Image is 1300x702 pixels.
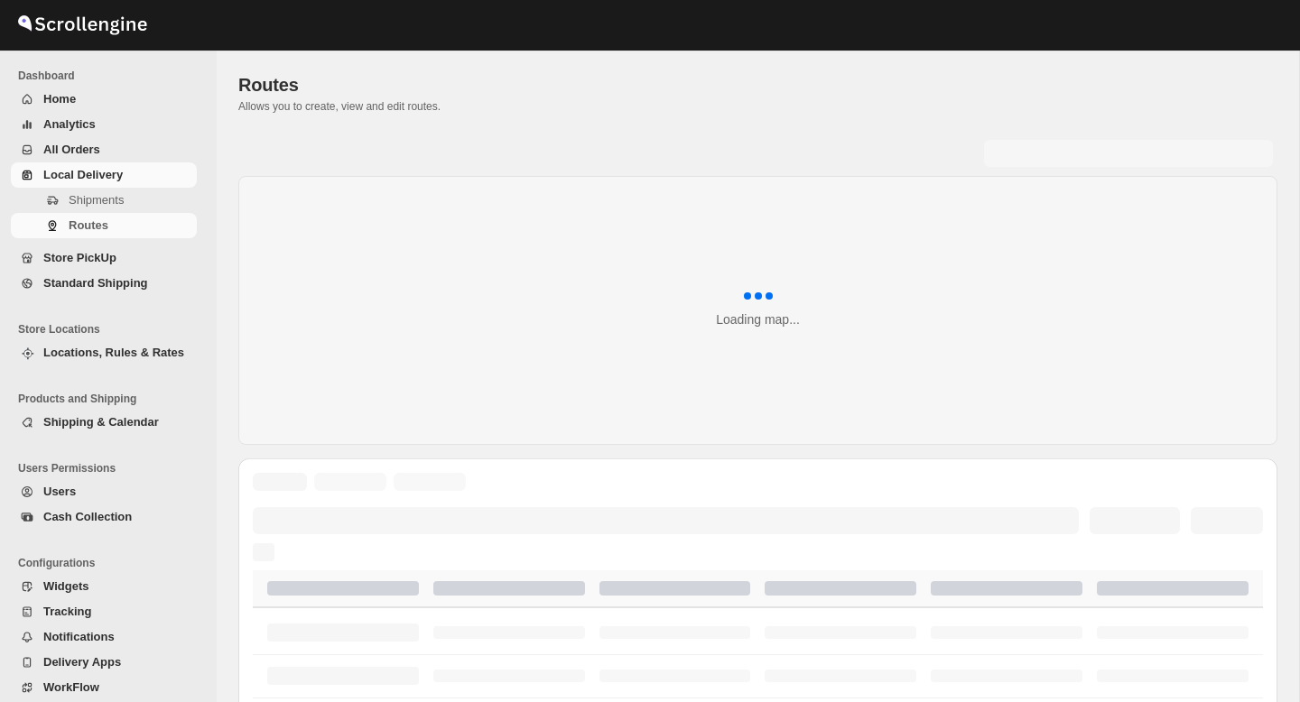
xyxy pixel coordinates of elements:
span: Widgets [43,579,88,593]
button: Analytics [11,112,197,137]
span: Notifications [43,630,115,643]
button: Locations, Rules & Rates [11,340,197,365]
span: Shipments [69,193,124,207]
button: Notifications [11,624,197,650]
span: Cash Collection [43,510,132,523]
p: Allows you to create, view and edit routes. [238,99,1277,114]
span: Store Locations [18,322,204,337]
span: Store PickUp [43,251,116,264]
span: Configurations [18,556,204,570]
span: Locations, Rules & Rates [43,346,184,359]
span: Routes [238,75,299,95]
span: All Orders [43,143,100,156]
button: Widgets [11,574,197,599]
span: Products and Shipping [18,392,204,406]
span: Users Permissions [18,461,204,476]
span: WorkFlow [43,680,99,694]
span: Users [43,485,76,498]
span: Shipping & Calendar [43,415,159,429]
button: Routes [11,213,197,238]
span: Analytics [43,117,96,131]
button: Cash Collection [11,504,197,530]
span: Dashboard [18,69,204,83]
span: Home [43,92,76,106]
div: Loading map... [716,310,800,328]
span: Tracking [43,605,91,618]
span: Delivery Apps [43,655,121,669]
button: WorkFlow [11,675,197,700]
button: Users [11,479,197,504]
span: Local Delivery [43,168,123,181]
span: Routes [69,218,108,232]
button: Home [11,87,197,112]
span: Standard Shipping [43,276,148,290]
button: Shipping & Calendar [11,410,197,435]
button: All Orders [11,137,197,162]
button: Delivery Apps [11,650,197,675]
button: Tracking [11,599,197,624]
button: Shipments [11,188,197,213]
